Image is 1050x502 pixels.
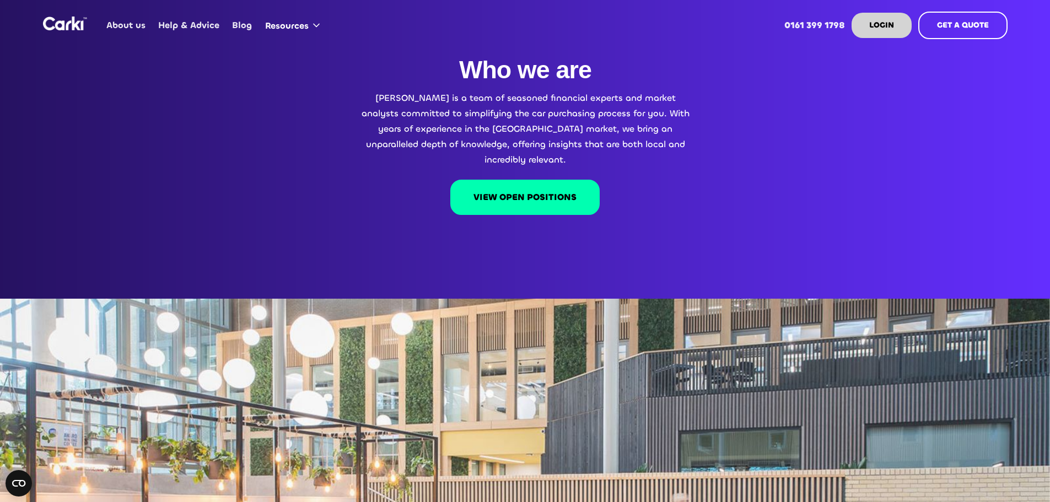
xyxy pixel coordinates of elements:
[459,55,591,85] h1: Who we are
[259,4,331,46] div: Resources
[784,19,845,31] strong: 0161 399 1798
[43,17,87,30] a: home
[6,470,32,496] button: Open CMP widget
[778,4,851,47] a: 0161 399 1798
[937,20,989,30] strong: GET A QUOTE
[152,4,226,47] a: Help & Advice
[869,20,894,30] strong: LOGIN
[918,12,1008,39] a: GET A QUOTE
[852,13,912,38] a: LOGIN
[100,4,152,47] a: About us
[43,17,87,30] img: Logo
[450,180,600,215] a: VIEW OPEN POSITIONS
[226,4,259,47] a: Blog
[360,90,691,168] p: [PERSON_NAME] is a team of seasoned financial experts and market analysts committed to simplifyin...
[265,20,309,32] div: Resources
